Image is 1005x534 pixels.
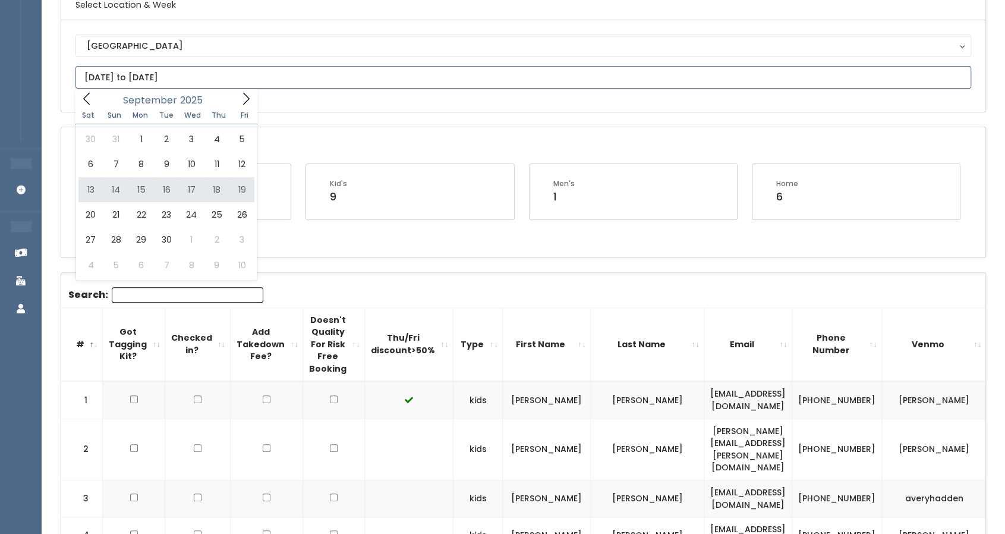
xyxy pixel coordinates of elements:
[882,419,987,480] td: [PERSON_NAME]
[453,381,503,419] td: kids
[179,253,204,278] span: October 8, 2025
[704,419,792,480] td: [PERSON_NAME][EMAIL_ADDRESS][PERSON_NAME][DOMAIN_NAME]
[179,202,204,227] span: September 24, 2025
[128,253,153,278] span: October 6, 2025
[75,66,971,89] input: September 27 - October 3, 2025
[103,253,128,278] span: October 5, 2025
[704,381,792,419] td: [EMAIL_ADDRESS][DOMAIN_NAME]
[179,127,204,152] span: September 3, 2025
[78,127,103,152] span: August 30, 2025
[75,34,971,57] button: [GEOGRAPHIC_DATA]
[61,307,103,381] th: #: activate to sort column descending
[503,480,591,517] td: [PERSON_NAME]
[153,112,179,119] span: Tue
[154,202,179,227] span: September 23, 2025
[204,202,229,227] span: September 25, 2025
[177,93,213,108] input: Year
[553,178,575,189] div: Men's
[453,480,503,517] td: kids
[127,112,153,119] span: Mon
[101,112,127,119] span: Sun
[792,381,882,419] td: [PHONE_NUMBER]
[78,202,103,227] span: September 20, 2025
[503,419,591,480] td: [PERSON_NAME]
[179,227,204,252] span: October 1, 2025
[128,202,153,227] span: September 22, 2025
[154,253,179,278] span: October 7, 2025
[78,177,103,202] span: September 13, 2025
[103,227,128,252] span: September 28, 2025
[704,307,792,381] th: Email: activate to sort column ascending
[503,307,591,381] th: First Name: activate to sort column ascending
[128,127,153,152] span: September 1, 2025
[792,480,882,517] td: [PHONE_NUMBER]
[128,177,153,202] span: September 15, 2025
[78,253,103,278] span: October 4, 2025
[882,480,987,517] td: averyhadden
[591,381,704,419] td: [PERSON_NAME]
[154,227,179,252] span: September 30, 2025
[112,287,263,303] input: Search:
[204,177,229,202] span: September 18, 2025
[776,178,798,189] div: Home
[453,419,503,480] td: kids
[204,227,229,252] span: October 2, 2025
[882,307,987,381] th: Venmo: activate to sort column ascending
[87,39,960,52] div: [GEOGRAPHIC_DATA]
[165,307,231,381] th: Checked in?: activate to sort column ascending
[591,419,704,480] td: [PERSON_NAME]
[792,419,882,480] td: [PHONE_NUMBER]
[553,189,575,205] div: 1
[179,152,204,177] span: September 10, 2025
[179,112,206,119] span: Wed
[229,227,254,252] span: October 3, 2025
[103,307,165,381] th: Got Tagging Kit?: activate to sort column ascending
[229,152,254,177] span: September 12, 2025
[154,177,179,202] span: September 16, 2025
[68,287,263,303] label: Search:
[231,307,303,381] th: Add Takedown Fee?: activate to sort column ascending
[229,177,254,202] span: September 19, 2025
[78,227,103,252] span: September 27, 2025
[503,381,591,419] td: [PERSON_NAME]
[882,381,987,419] td: [PERSON_NAME]
[792,307,882,381] th: Phone Number: activate to sort column ascending
[453,307,503,381] th: Type: activate to sort column ascending
[61,381,103,419] td: 1
[330,178,347,189] div: Kid's
[204,152,229,177] span: September 11, 2025
[591,307,704,381] th: Last Name: activate to sort column ascending
[229,253,254,278] span: October 10, 2025
[103,152,128,177] span: September 7, 2025
[204,253,229,278] span: October 9, 2025
[179,177,204,202] span: September 17, 2025
[128,227,153,252] span: September 29, 2025
[128,152,153,177] span: September 8, 2025
[365,307,453,381] th: Thu/Fri discount&gt;50%: activate to sort column ascending
[229,202,254,227] span: September 26, 2025
[704,480,792,517] td: [EMAIL_ADDRESS][DOMAIN_NAME]
[103,177,128,202] span: September 14, 2025
[591,480,704,517] td: [PERSON_NAME]
[103,202,128,227] span: September 21, 2025
[204,127,229,152] span: September 4, 2025
[61,480,103,517] td: 3
[206,112,232,119] span: Thu
[78,152,103,177] span: September 6, 2025
[75,112,102,119] span: Sat
[61,419,103,480] td: 2
[303,307,365,381] th: Doesn't Quality For Risk Free Booking : activate to sort column ascending
[776,189,798,205] div: 6
[154,127,179,152] span: September 2, 2025
[103,127,128,152] span: August 31, 2025
[229,127,254,152] span: September 5, 2025
[330,189,347,205] div: 9
[232,112,258,119] span: Fri
[123,96,177,105] span: September
[154,152,179,177] span: September 9, 2025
